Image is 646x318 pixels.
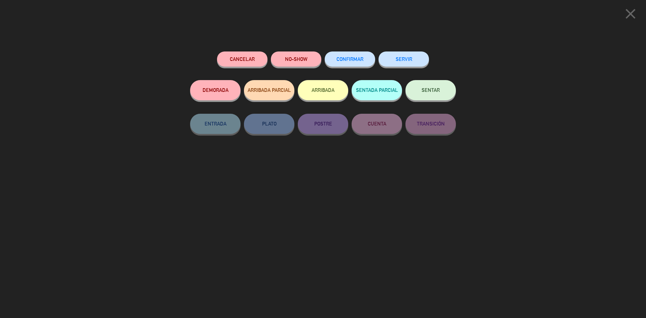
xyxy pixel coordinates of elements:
[352,80,402,100] button: SENTADA PARCIAL
[379,51,429,67] button: SERVIR
[190,114,241,134] button: ENTRADA
[422,87,440,93] span: SENTAR
[405,114,456,134] button: TRANSICIÓN
[190,80,241,100] button: DEMORADA
[244,114,294,134] button: PLATO
[336,56,363,62] span: CONFIRMAR
[298,114,348,134] button: POSTRE
[217,51,267,67] button: Cancelar
[620,5,641,25] button: close
[298,80,348,100] button: ARRIBADA
[622,5,639,22] i: close
[271,51,321,67] button: NO-SHOW
[352,114,402,134] button: CUENTA
[244,80,294,100] button: ARRIBADA PARCIAL
[325,51,375,67] button: CONFIRMAR
[248,87,291,93] span: ARRIBADA PARCIAL
[405,80,456,100] button: SENTAR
